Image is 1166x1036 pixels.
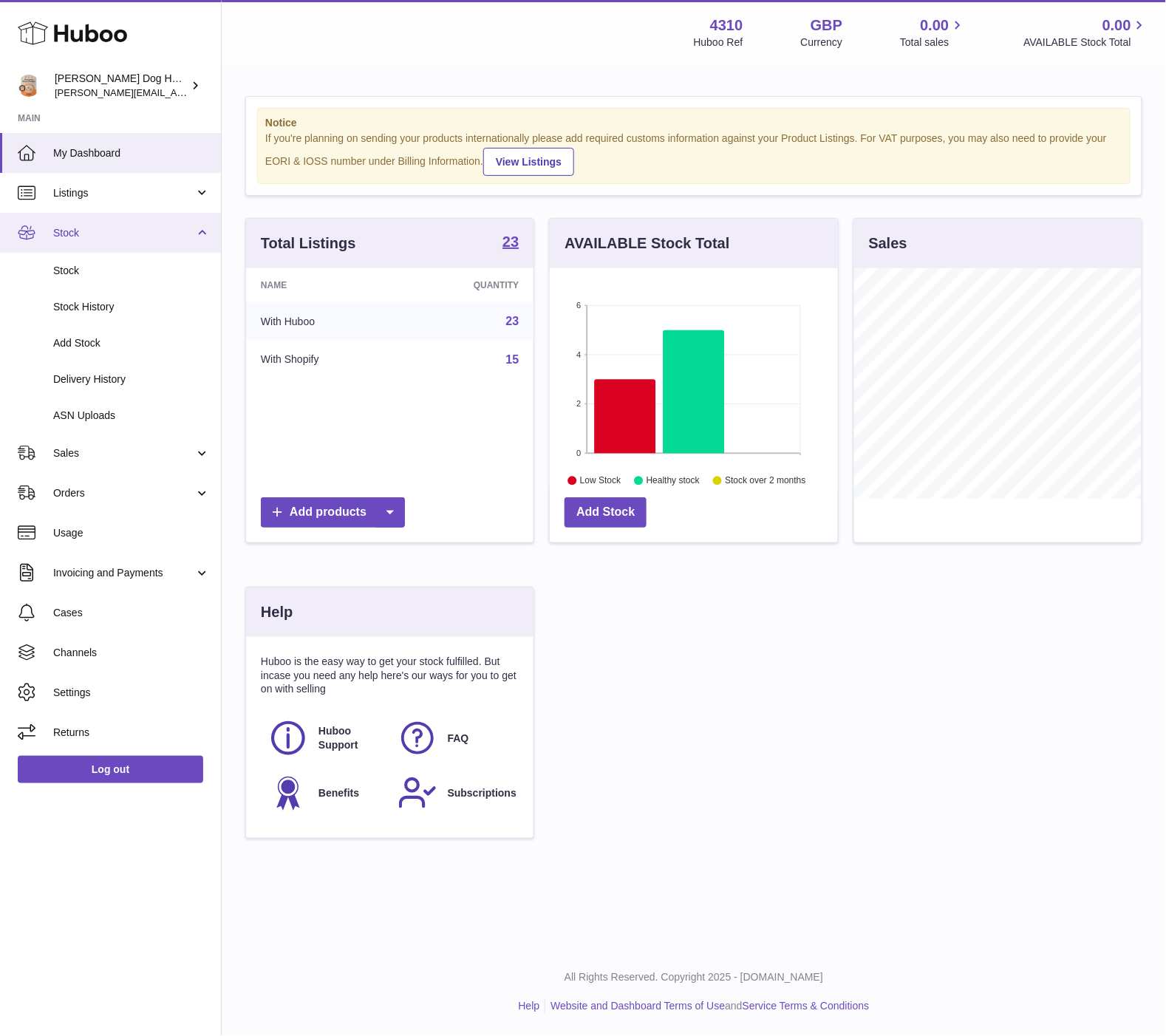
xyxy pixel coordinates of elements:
span: AVAILABLE Stock Total [1023,35,1148,50]
a: Add products [261,497,405,528]
span: Stock [53,264,210,278]
span: Orders [53,486,194,500]
text: 0 [577,449,582,457]
text: 6 [577,301,582,310]
h3: AVAILABLE Stock Total [565,234,729,253]
h3: Total Listings [261,234,356,253]
a: 0.00 AVAILABLE Stock Total [1023,16,1148,50]
span: 0.00 [921,16,949,35]
th: Name [246,268,401,302]
span: FAQ [448,732,469,746]
a: 0.00 Total sales [900,16,966,50]
span: Delivery History [53,372,210,386]
span: Invoicing and Payments [53,566,194,580]
span: Returns [53,726,210,740]
a: 23 [502,234,519,252]
span: [PERSON_NAME][EMAIL_ADDRESS][DOMAIN_NAME] [55,86,296,98]
a: Subscriptions [398,773,512,813]
span: Benefits [318,786,359,800]
a: Benefits [268,773,383,813]
div: [PERSON_NAME] Dog House [55,72,188,100]
span: Usage [53,526,210,540]
text: Stock over 2 months [726,475,806,485]
a: Log out [18,756,203,783]
a: Website and Dashboard Terms of Use [550,1001,725,1012]
span: Huboo Support [318,724,381,752]
a: View Listings [483,148,574,176]
strong: 4310 [710,16,743,35]
span: Total sales [900,35,966,50]
span: Cases [53,606,210,620]
img: toby@hackneydoghouse.com [18,75,40,97]
text: Healthy stock [647,475,700,485]
text: 4 [577,350,582,359]
a: FAQ [398,718,512,758]
a: 15 [506,353,519,366]
text: 2 [577,399,582,408]
span: Stock History [53,300,210,314]
span: Settings [53,686,210,700]
a: 23 [506,315,519,327]
text: Low Stock [580,475,621,485]
div: Huboo Ref [694,35,743,50]
strong: 23 [502,234,519,249]
span: Sales [53,446,194,460]
span: 0.00 [1102,16,1131,35]
a: Help [519,1001,540,1012]
span: Add Stock [53,336,210,350]
a: Service Terms & Conditions [743,1001,870,1012]
li: and [545,1000,869,1014]
td: With Shopify [246,341,401,379]
a: Add Stock [565,497,647,528]
div: Currency [801,35,843,50]
a: Huboo Support [268,718,383,758]
p: Huboo is the easy way to get your stock fulfilled. But incase you need any help here's our ways f... [261,655,519,697]
h3: Help [261,602,293,622]
span: Channels [53,646,210,660]
strong: GBP [811,16,842,35]
h3: Sales [869,234,907,253]
span: Listings [53,186,194,200]
span: ASN Uploads [53,409,210,423]
p: All Rights Reserved. Copyright 2025 - [DOMAIN_NAME] [233,971,1154,985]
div: If you're planning on sending your products internationally please add required customs informati... [265,132,1122,176]
span: My Dashboard [53,146,210,160]
strong: Notice [265,116,1122,130]
span: Stock [53,226,194,240]
td: With Huboo [246,302,401,341]
th: Quantity [401,268,533,302]
span: Subscriptions [448,786,516,800]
